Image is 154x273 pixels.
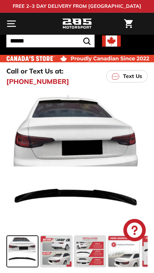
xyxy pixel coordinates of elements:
p: Call or Text Us at: [6,66,64,76]
input: Search [6,35,95,47]
p: Text Us [123,72,142,80]
inbox-online-store-chat: Shopify online store chat [121,219,148,243]
p: FREE 2–3 DAY DELIVERY FROM [GEOGRAPHIC_DATA] [13,3,141,10]
a: Cart [120,13,136,34]
a: [PHONE_NUMBER] [6,76,69,87]
a: Text Us [106,70,148,82]
img: Logo_285_Motorsport_areodynamics_components [62,18,92,30]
